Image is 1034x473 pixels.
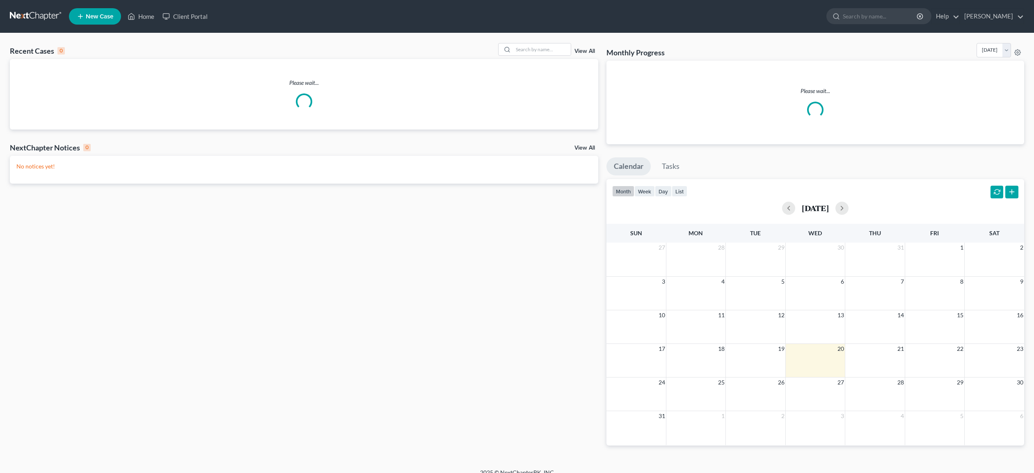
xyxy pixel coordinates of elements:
[655,186,672,197] button: day
[1016,344,1024,354] span: 23
[10,143,91,152] div: NextChapter Notices
[960,9,1024,24] a: [PERSON_NAME]
[16,162,592,171] p: No notices yet!
[956,344,964,354] span: 22
[574,48,595,54] a: View All
[606,48,665,57] h3: Monthly Progress
[717,377,725,387] span: 25
[658,310,666,320] span: 10
[654,157,687,175] a: Tasks
[1019,411,1024,421] span: 6
[57,47,65,55] div: 0
[689,230,703,236] span: Mon
[897,310,905,320] span: 14
[1019,277,1024,287] span: 9
[658,344,666,354] span: 17
[869,230,881,236] span: Thu
[630,230,642,236] span: Sun
[721,277,725,287] span: 4
[837,243,845,252] span: 30
[777,243,785,252] span: 29
[10,79,598,87] p: Please wait...
[1016,377,1024,387] span: 30
[1016,310,1024,320] span: 16
[897,243,905,252] span: 31
[658,377,666,387] span: 24
[750,230,761,236] span: Tue
[672,186,687,197] button: list
[634,186,655,197] button: week
[897,344,905,354] span: 21
[513,43,571,55] input: Search by name...
[612,186,634,197] button: month
[837,344,845,354] span: 20
[158,9,212,24] a: Client Portal
[802,204,829,212] h2: [DATE]
[932,9,959,24] a: Help
[897,377,905,387] span: 28
[843,9,918,24] input: Search by name...
[780,277,785,287] span: 5
[574,145,595,151] a: View All
[86,14,113,20] span: New Case
[1019,243,1024,252] span: 2
[840,277,845,287] span: 6
[837,310,845,320] span: 13
[956,310,964,320] span: 15
[956,377,964,387] span: 29
[959,277,964,287] span: 8
[900,277,905,287] span: 7
[959,411,964,421] span: 5
[613,87,1018,95] p: Please wait...
[777,344,785,354] span: 19
[959,243,964,252] span: 1
[10,46,65,56] div: Recent Cases
[777,377,785,387] span: 26
[83,144,91,151] div: 0
[989,230,1000,236] span: Sat
[661,277,666,287] span: 3
[606,157,651,175] a: Calendar
[124,9,158,24] a: Home
[900,411,905,421] span: 4
[780,411,785,421] span: 2
[840,411,845,421] span: 3
[777,310,785,320] span: 12
[717,310,725,320] span: 11
[717,243,725,252] span: 28
[837,377,845,387] span: 27
[930,230,939,236] span: Fri
[658,411,666,421] span: 31
[658,243,666,252] span: 27
[721,411,725,421] span: 1
[717,344,725,354] span: 18
[808,230,822,236] span: Wed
